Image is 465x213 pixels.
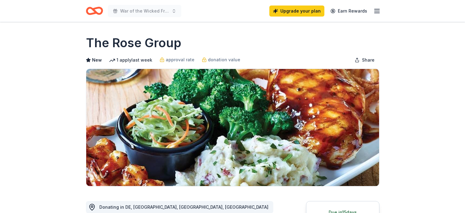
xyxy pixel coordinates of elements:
span: donation value [208,56,240,63]
h1: The Rose Group [86,34,181,51]
a: approval rate [160,56,194,63]
a: Home [86,4,103,18]
button: Share [350,54,379,66]
a: donation value [202,56,240,63]
div: 1 apply last week [109,56,152,64]
img: Image for The Rose Group [86,69,379,186]
span: Share [362,56,375,64]
span: New [92,56,102,64]
span: Donating in DE, [GEOGRAPHIC_DATA], [GEOGRAPHIC_DATA], [GEOGRAPHIC_DATA] [99,204,268,210]
button: War of the Wicked Friendly 10uC [108,5,181,17]
span: War of the Wicked Friendly 10uC [120,7,169,15]
a: Upgrade your plan [269,6,324,17]
a: Earn Rewards [327,6,371,17]
span: approval rate [166,56,194,63]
